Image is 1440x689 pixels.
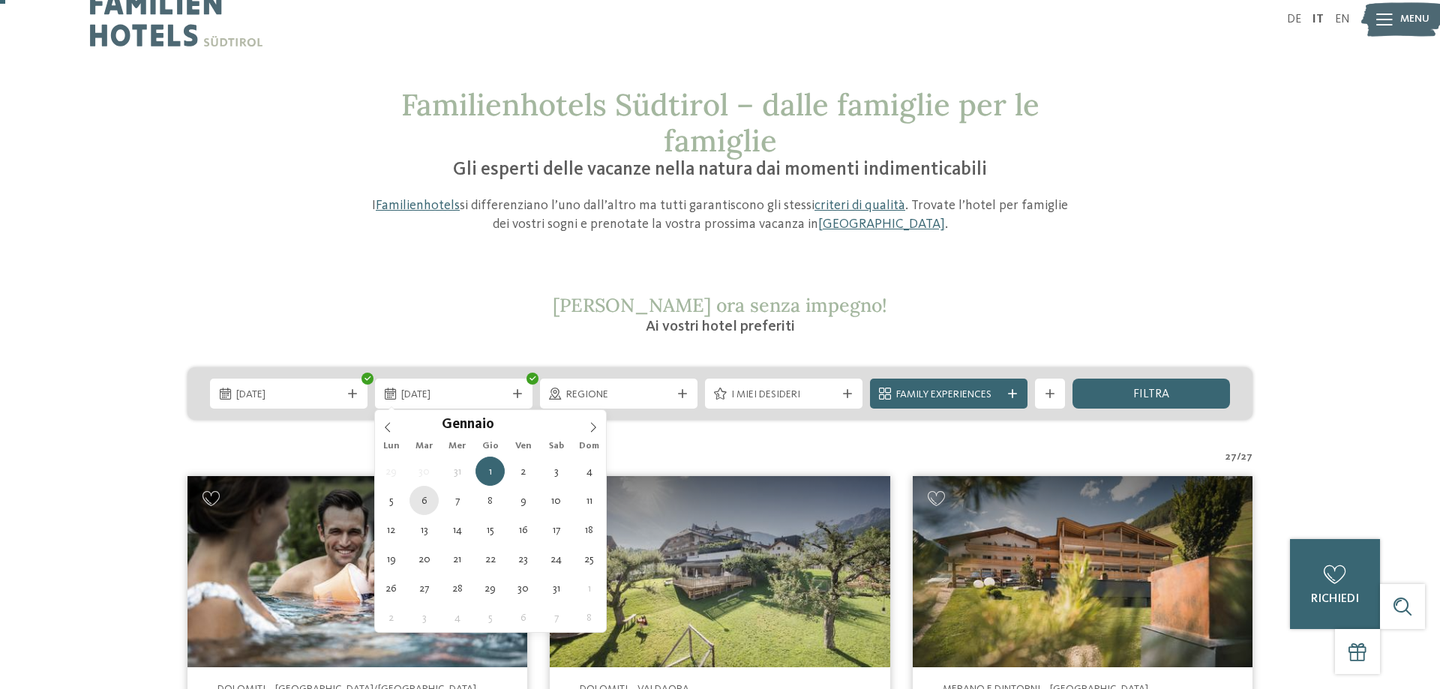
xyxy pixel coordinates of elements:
[553,293,887,317] span: [PERSON_NAME] ora senza impegno!
[376,457,406,486] span: Dicembre 29, 2025
[494,416,544,432] input: Year
[541,515,571,544] span: Gennaio 17, 2026
[375,442,408,451] span: Lun
[913,476,1252,667] img: Aktiv & Familienhotel Adlernest ****
[376,486,406,515] span: Gennaio 5, 2026
[541,486,571,515] span: Gennaio 10, 2026
[1237,450,1241,465] span: /
[453,160,987,179] span: Gli esperti delle vacanze nella natura dai momenti indimenticabili
[409,457,439,486] span: Dicembre 30, 2025
[541,457,571,486] span: Gennaio 3, 2026
[1241,450,1252,465] span: 27
[475,574,505,603] span: Gennaio 29, 2026
[376,515,406,544] span: Gennaio 12, 2026
[1400,12,1429,27] span: Menu
[1312,13,1324,25] a: IT
[475,515,505,544] span: Gennaio 15, 2026
[508,603,538,632] span: Febbraio 6, 2026
[508,544,538,574] span: Gennaio 23, 2026
[401,388,506,403] span: [DATE]
[1335,13,1350,25] a: EN
[408,442,441,451] span: Mar
[376,603,406,632] span: Febbraio 2, 2026
[409,486,439,515] span: Gennaio 6, 2026
[409,515,439,544] span: Gennaio 13, 2026
[442,418,494,433] span: Gennaio
[1311,593,1359,605] span: richiedi
[364,196,1076,234] p: I si differenziano l’uno dall’altro ma tutti garantiscono gli stessi . Trovate l’hotel per famigl...
[507,442,540,451] span: Ven
[541,544,571,574] span: Gennaio 24, 2026
[1290,539,1380,629] a: richiedi
[409,574,439,603] span: Gennaio 27, 2026
[1225,450,1237,465] span: 27
[574,574,604,603] span: Febbraio 1, 2026
[409,544,439,574] span: Gennaio 20, 2026
[508,515,538,544] span: Gennaio 16, 2026
[574,603,604,632] span: Febbraio 8, 2026
[442,486,472,515] span: Gennaio 7, 2026
[574,457,604,486] span: Gennaio 4, 2026
[574,544,604,574] span: Gennaio 25, 2026
[236,388,341,403] span: [DATE]
[409,603,439,632] span: Febbraio 3, 2026
[541,603,571,632] span: Febbraio 7, 2026
[574,486,604,515] span: Gennaio 11, 2026
[1133,388,1169,400] span: filtra
[550,476,889,667] img: Cercate un hotel per famiglie? Qui troverete solo i migliori!
[1287,13,1301,25] a: DE
[475,603,505,632] span: Febbraio 5, 2026
[508,486,538,515] span: Gennaio 9, 2026
[574,515,604,544] span: Gennaio 18, 2026
[474,442,507,451] span: Gio
[573,442,606,451] span: Dom
[896,388,1001,403] span: Family Experiences
[814,199,905,212] a: criteri di qualità
[508,574,538,603] span: Gennaio 30, 2026
[818,217,945,231] a: [GEOGRAPHIC_DATA]
[442,457,472,486] span: Dicembre 31, 2025
[475,486,505,515] span: Gennaio 8, 2026
[508,457,538,486] span: Gennaio 2, 2026
[646,319,795,334] span: Ai vostri hotel preferiti
[442,515,472,544] span: Gennaio 14, 2026
[376,574,406,603] span: Gennaio 26, 2026
[376,544,406,574] span: Gennaio 19, 2026
[187,476,527,667] img: Cercate un hotel per famiglie? Qui troverete solo i migliori!
[475,544,505,574] span: Gennaio 22, 2026
[401,85,1039,160] span: Familienhotels Südtirol – dalle famiglie per le famiglie
[441,442,474,451] span: Mer
[376,199,460,212] a: Familienhotels
[541,574,571,603] span: Gennaio 31, 2026
[442,603,472,632] span: Febbraio 4, 2026
[475,457,505,486] span: Gennaio 1, 2026
[442,574,472,603] span: Gennaio 28, 2026
[540,442,573,451] span: Sab
[566,388,671,403] span: Regione
[442,544,472,574] span: Gennaio 21, 2026
[731,388,836,403] span: I miei desideri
